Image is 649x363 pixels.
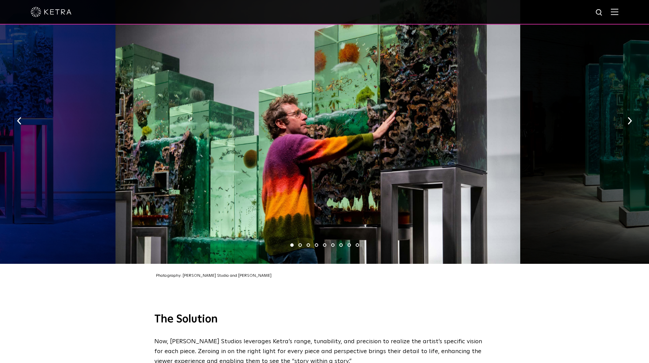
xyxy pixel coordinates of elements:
[17,117,21,125] img: arrow-left-black.svg
[595,9,604,17] img: search icon
[156,272,497,280] p: Photography: [PERSON_NAME] Studio and [PERSON_NAME]
[154,313,495,327] h3: The Solution
[628,117,632,125] img: arrow-right-black.svg
[611,9,618,15] img: Hamburger%20Nav.svg
[31,7,72,17] img: ketra-logo-2019-white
